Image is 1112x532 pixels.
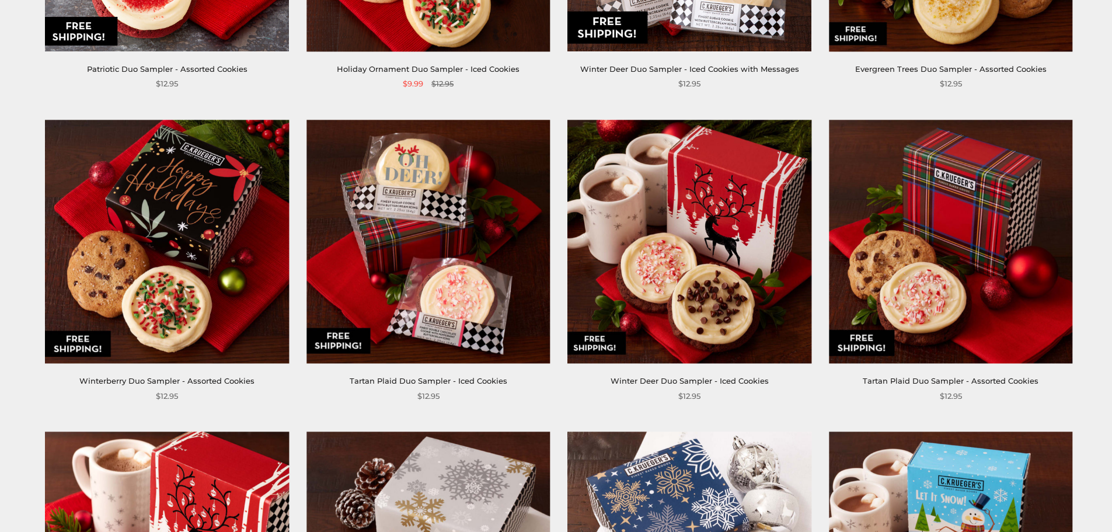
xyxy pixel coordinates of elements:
a: Winterberry Duo Sampler - Assorted Cookies [79,376,255,385]
span: $9.99 [403,78,423,90]
span: $12.95 [417,390,440,402]
a: Tartan Plaid Duo Sampler - Iced Cookies [350,376,507,385]
span: $12.95 [940,390,962,402]
img: Winter Deer Duo Sampler - Iced Cookies [568,120,811,363]
iframe: Sign Up via Text for Offers [9,488,121,523]
span: $12.95 [940,78,962,90]
a: Holiday Ornament Duo Sampler - Iced Cookies [337,64,520,74]
span: $12.95 [678,390,700,402]
span: $12.95 [156,78,178,90]
a: Winter Deer Duo Sampler - Iced Cookies with Messages [580,64,799,74]
span: $12.95 [431,78,454,90]
a: Evergreen Trees Duo Sampler - Assorted Cookies [855,64,1047,74]
img: Tartan Plaid Duo Sampler - Iced Cookies [306,120,550,363]
a: Patriotic Duo Sampler - Assorted Cookies [87,64,248,74]
span: $12.95 [678,78,700,90]
img: Tartan Plaid Duo Sampler - Assorted Cookies [829,120,1072,363]
a: Tartan Plaid Duo Sampler - Assorted Cookies [863,376,1038,385]
a: Winter Deer Duo Sampler - Iced Cookies [611,376,769,385]
img: Winterberry Duo Sampler - Assorted Cookies [46,120,289,363]
span: $12.95 [156,390,178,402]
